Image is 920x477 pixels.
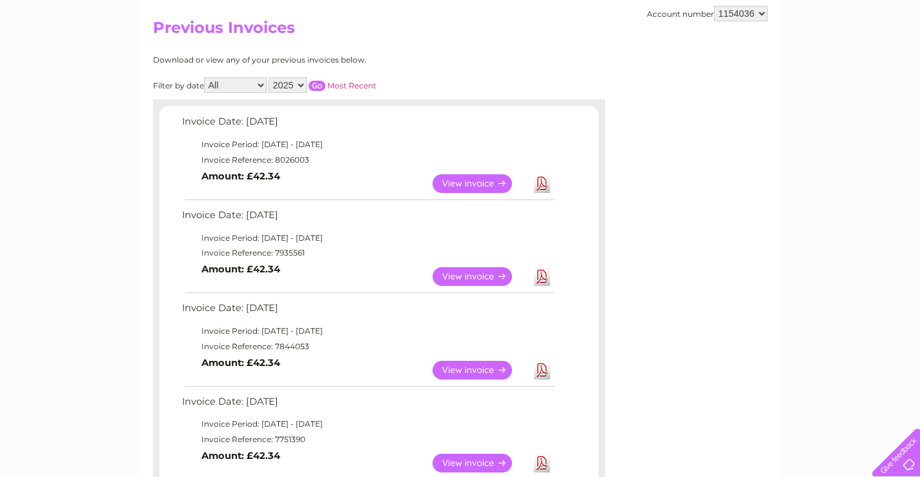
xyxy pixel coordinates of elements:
[179,230,557,246] td: Invoice Period: [DATE] - [DATE]
[201,170,280,182] b: Amount: £42.34
[534,267,550,286] a: Download
[327,81,376,90] a: Most Recent
[725,55,753,65] a: Energy
[179,432,557,447] td: Invoice Reference: 7751390
[201,263,280,275] b: Amount: £42.34
[201,357,280,369] b: Amount: £42.34
[153,56,492,65] div: Download or view any of your previous invoices below.
[201,450,280,462] b: Amount: £42.34
[179,152,557,168] td: Invoice Reference: 8026003
[808,55,826,65] a: Blog
[433,267,527,286] a: View
[433,174,527,193] a: View
[693,55,717,65] a: Water
[153,19,768,43] h2: Previous Invoices
[179,207,557,230] td: Invoice Date: [DATE]
[647,6,768,21] div: Account number
[179,113,557,137] td: Invoice Date: [DATE]
[179,299,557,323] td: Invoice Date: [DATE]
[179,416,557,432] td: Invoice Period: [DATE] - [DATE]
[179,323,557,339] td: Invoice Period: [DATE] - [DATE]
[179,339,557,354] td: Invoice Reference: 7844053
[878,55,908,65] a: Log out
[153,77,492,93] div: Filter by date
[179,393,557,417] td: Invoice Date: [DATE]
[156,7,766,63] div: Clear Business is a trading name of Verastar Limited (registered in [GEOGRAPHIC_DATA] No. 3667643...
[677,6,766,23] a: 0333 014 3131
[179,137,557,152] td: Invoice Period: [DATE] - [DATE]
[534,361,550,380] a: Download
[834,55,866,65] a: Contact
[433,361,527,380] a: View
[433,454,527,472] a: View
[761,55,800,65] a: Telecoms
[534,174,550,193] a: Download
[32,34,98,73] img: logo.png
[179,245,557,261] td: Invoice Reference: 7935561
[534,454,550,472] a: Download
